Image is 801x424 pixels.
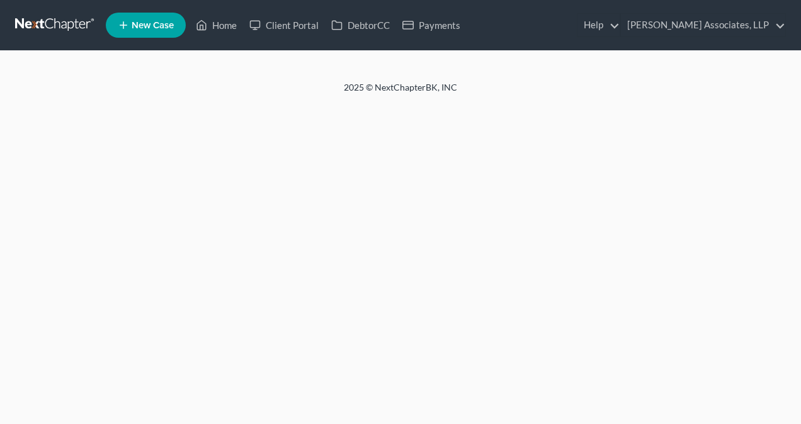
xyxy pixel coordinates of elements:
[577,14,620,36] a: Help
[243,14,325,36] a: Client Portal
[106,13,186,38] new-legal-case-button: New Case
[396,14,467,36] a: Payments
[42,81,759,104] div: 2025 © NextChapterBK, INC
[190,14,243,36] a: Home
[325,14,396,36] a: DebtorCC
[621,14,785,36] a: [PERSON_NAME] Associates, LLP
